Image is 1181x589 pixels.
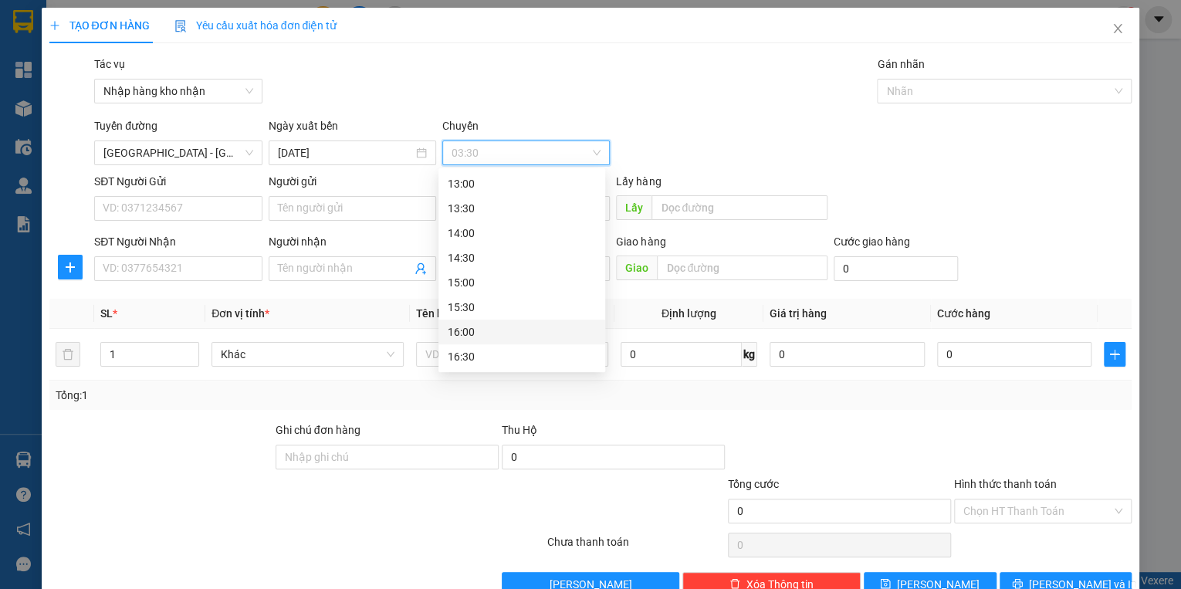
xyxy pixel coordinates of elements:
[94,173,262,190] div: SĐT Người Gửi
[1104,342,1125,367] button: plus
[174,19,337,32] span: Yêu cầu xuất hóa đơn điện tử
[100,307,113,320] span: SL
[545,533,726,560] div: Chưa thanh toán
[448,200,596,217] div: 13:30
[49,20,60,31] span: plus
[834,235,910,248] label: Cước giao hàng
[269,173,436,190] div: Người gửi
[1105,348,1125,361] span: plus
[448,274,596,291] div: 15:00
[448,249,596,266] div: 14:30
[58,255,83,279] button: plus
[657,256,827,280] input: Dọc đường
[770,307,827,320] span: Giá trị hàng
[502,424,537,436] span: Thu Hộ
[415,262,427,275] span: user-add
[94,233,262,250] div: SĐT Người Nhận
[728,478,779,490] span: Tổng cước
[616,195,651,220] span: Lấy
[276,424,360,436] label: Ghi chú đơn hàng
[742,342,757,367] span: kg
[616,175,661,188] span: Lấy hàng
[269,233,436,250] div: Người nhận
[221,343,394,366] span: Khác
[416,307,462,320] span: Tên hàng
[278,144,413,161] input: 12/10/2025
[276,445,499,469] input: Ghi chú đơn hàng
[442,117,610,140] div: Chuyến
[1112,22,1124,35] span: close
[651,195,827,220] input: Dọc đường
[56,387,457,404] div: Tổng: 1
[56,342,80,367] button: delete
[448,323,596,340] div: 16:00
[174,20,187,32] img: icon
[94,117,262,140] div: Tuyến đường
[49,19,150,32] span: TẠO ĐƠN HÀNG
[834,256,958,281] input: Cước giao hàng
[1096,8,1139,51] button: Close
[448,175,596,192] div: 13:00
[103,141,252,164] span: Đà Nẵng - Bình Định (Hàng)
[770,342,925,367] input: 0
[937,307,990,320] span: Cước hàng
[452,141,601,164] span: 03:30
[211,307,269,320] span: Đơn vị tính
[954,478,1057,490] label: Hình thức thanh toán
[448,348,596,365] div: 16:30
[448,299,596,316] div: 15:30
[416,342,608,367] input: VD: Bàn, Ghế
[103,80,252,103] span: Nhập hàng kho nhận
[662,307,716,320] span: Định lượng
[616,235,665,248] span: Giao hàng
[59,261,82,273] span: plus
[269,117,436,140] div: Ngày xuất bến
[616,256,657,280] span: Giao
[448,225,596,242] div: 14:00
[877,58,924,70] label: Gán nhãn
[94,58,125,70] label: Tác vụ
